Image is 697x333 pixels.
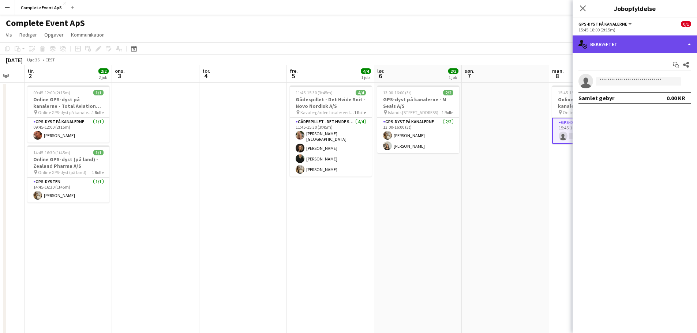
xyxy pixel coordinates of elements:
span: 8 [551,72,564,80]
span: 09:45-12:00 (2t15m) [33,90,70,95]
app-job-card: 14:45-16:30 (1t45m)1/1Online GPS-dyst (på land) - Zealand Pharma A/S Online GPS-dyst (på land)1 R... [27,145,109,203]
span: Online GPS-dyst på kanalerne [38,110,92,115]
div: 15:45-18:00 (2t15m) [578,27,691,33]
span: tir. [27,68,34,74]
a: Vis [3,30,15,39]
span: 4/4 [361,68,371,74]
app-job-card: 13:00-16:00 (3t)2/2GPS-dyst på kanalerne - M Seals A/S Islands [STREET_ADDRESS]1 RolleGPS-dyst på... [377,86,459,153]
div: Samlet gebyr [578,94,614,102]
span: Opgaver [44,31,64,38]
span: 1/1 [93,90,104,95]
span: Uge 36 [24,57,42,63]
div: 1 job [449,75,458,80]
h3: GPS-dyst på kanalerne - M Seals A/S [377,96,459,109]
span: 2 [26,72,34,80]
div: 1 job [361,75,371,80]
span: Kommunikation [71,31,105,38]
span: man. [552,68,564,74]
span: fre. [290,68,298,74]
span: Online GPS-dyst på kanalerne [563,110,617,115]
span: Islands [STREET_ADDRESS] [388,110,438,115]
span: Online GPS-dyst (på land) [38,170,86,175]
div: 0.00 KR [667,94,685,102]
span: 4/4 [356,90,366,95]
app-card-role: GPS-dysten1/114:45-16:30 (1t45m)[PERSON_NAME] [27,178,109,203]
span: Vis [6,31,12,38]
div: CEST [45,57,55,63]
span: 4 [201,72,210,80]
app-job-card: 11:45-15:30 (3t45m)4/4Gådespillet - Det Hvide Snit - Novo Nordisk A/S Kavalergården lokaler ved s... [290,86,372,177]
div: Bekræftet [573,35,697,53]
h3: Online GPS-dyst på kanalerne - Total Aviation Ltd A/S [27,96,109,109]
h3: Jobopfyldelse [573,4,697,13]
button: GPS-dyst på kanalerne [578,21,633,27]
app-card-role: Gådespillet - Det Hvide Snit4/411:45-15:30 (3t45m)[PERSON_NAME][GEOGRAPHIC_DATA][PERSON_NAME][PER... [290,118,372,177]
span: 15:45-18:00 (2t15m) [558,90,595,95]
span: 1 Rolle [442,110,453,115]
a: Opgaver [41,30,67,39]
app-card-role: GPS-dyst på kanalerne1A0/115:45-18:00 (2t15m) [552,118,634,144]
a: Kommunikation [68,30,108,39]
app-job-card: 09:45-12:00 (2t15m)1/1Online GPS-dyst på kanalerne - Total Aviation Ltd A/S Online GPS-dyst på ka... [27,86,109,143]
span: Rediger [19,31,37,38]
h1: Complete Event ApS [6,18,85,29]
a: Rediger [16,30,40,39]
span: 2/2 [443,90,453,95]
span: 0/1 [681,21,691,27]
span: tor. [202,68,210,74]
span: lør. [377,68,385,74]
span: 11:45-15:30 (3t45m) [296,90,333,95]
span: Kavalergården lokaler ved siden af slottet [300,110,354,115]
h3: Online GPS-dyst på kanalerne - Strawberry [552,96,634,109]
span: 1 Rolle [92,170,104,175]
span: 6 [376,72,385,80]
span: 13:00-16:00 (3t) [383,90,412,95]
span: 7 [464,72,475,80]
button: Complete Event ApS [15,0,68,15]
app-card-role: GPS-dyst på kanalerne1/109:45-12:00 (2t15m)[PERSON_NAME] [27,118,109,143]
h3: Online GPS-dyst (på land) - Zealand Pharma A/S [27,156,109,169]
span: 14:45-16:30 (1t45m) [33,150,70,155]
span: 1/1 [93,150,104,155]
h3: Gådespillet - Det Hvide Snit - Novo Nordisk A/S [290,96,372,109]
span: 3 [114,72,125,80]
app-card-role: GPS-dyst på kanalerne2/213:00-16:00 (3t)[PERSON_NAME][PERSON_NAME] [377,118,459,153]
span: GPS-dyst på kanalerne [578,21,627,27]
span: 2/2 [448,68,458,74]
span: 2/2 [98,68,109,74]
div: 2 job [99,75,108,80]
span: ons. [115,68,125,74]
span: 1 Rolle [354,110,366,115]
span: søn. [465,68,475,74]
app-job-card: 15:45-18:00 (2t15m)0/1Online GPS-dyst på kanalerne - Strawberry Online GPS-dyst på kanalerne1 Rol... [552,86,634,144]
span: 5 [289,72,298,80]
div: [DATE] [6,56,23,64]
span: 1 Rolle [92,110,104,115]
